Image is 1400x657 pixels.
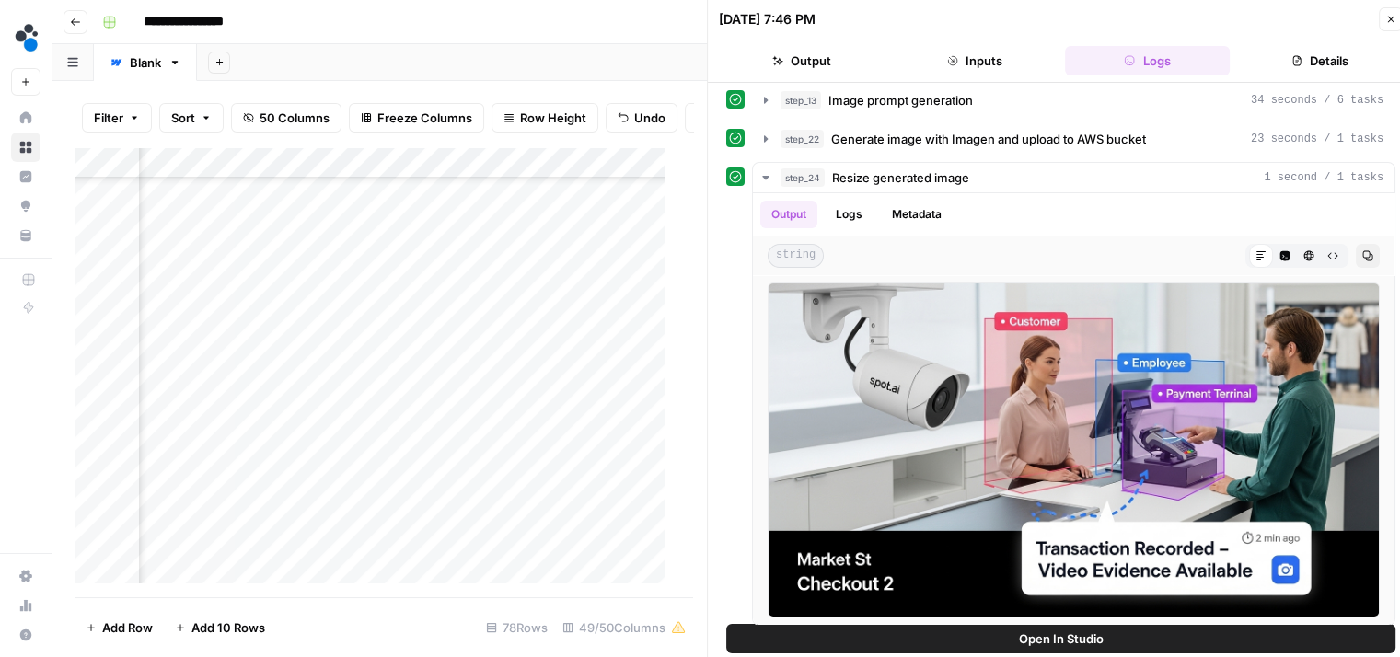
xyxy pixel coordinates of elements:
button: Logs [825,201,874,228]
a: Usage [11,591,40,620]
button: 34 seconds / 6 tasks [753,86,1394,115]
a: Blank [94,44,197,81]
button: Logs [1065,46,1231,75]
div: [DATE] 7:46 PM [719,10,816,29]
span: Image prompt generation [828,91,973,109]
span: step_24 [781,168,825,187]
span: Undo [634,109,665,127]
button: 1 second / 1 tasks [753,163,1394,192]
span: 50 Columns [260,109,330,127]
span: 23 seconds / 1 tasks [1251,131,1383,147]
button: Add 10 Rows [164,613,276,642]
button: Row Height [492,103,598,133]
a: Opportunities [11,191,40,221]
a: Insights [11,162,40,191]
a: Settings [11,561,40,591]
span: 1 second / 1 tasks [1264,169,1383,186]
img: output preview [768,282,1380,617]
img: spot.ai Logo [11,21,44,54]
div: 49/50 Columns [555,613,693,642]
span: Add 10 Rows [191,618,265,637]
a: Browse [11,133,40,162]
span: Filter [94,109,123,127]
button: Inputs [892,46,1058,75]
div: Blank [130,53,161,72]
button: 50 Columns [231,103,341,133]
span: string [768,244,824,268]
span: Open In Studio [1019,629,1104,648]
button: Output [760,201,817,228]
a: Home [11,103,40,133]
span: Freeze Columns [377,109,472,127]
div: 1 second / 1 tasks [753,193,1394,625]
button: Workspace: spot.ai [11,15,40,61]
button: Freeze Columns [349,103,484,133]
button: Open In Studio [726,624,1395,653]
button: Sort [159,103,224,133]
span: Add Row [102,618,153,637]
a: Your Data [11,221,40,250]
span: Resize generated image [832,168,969,187]
span: 34 seconds / 6 tasks [1251,92,1383,109]
button: Output [719,46,885,75]
div: 78 Rows [479,613,555,642]
span: step_13 [781,91,821,109]
span: Sort [171,109,195,127]
button: Undo [606,103,677,133]
button: Metadata [881,201,953,228]
span: step_22 [781,130,824,148]
button: Filter [82,103,152,133]
button: Help + Support [11,620,40,650]
button: Add Row [75,613,164,642]
span: Generate image with Imagen and upload to AWS bucket [831,130,1146,148]
button: 23 seconds / 1 tasks [753,124,1394,154]
span: Row Height [520,109,586,127]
